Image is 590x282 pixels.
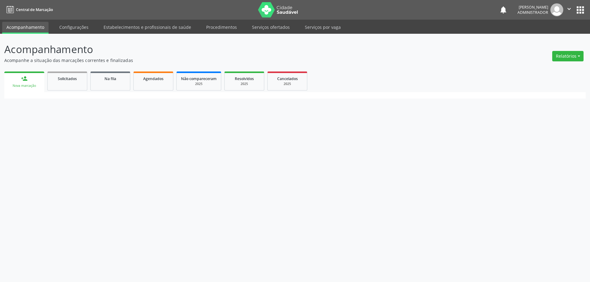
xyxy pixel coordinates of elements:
[181,82,217,86] div: 2025
[21,75,28,82] div: person_add
[4,5,53,15] a: Central de Marcação
[277,76,298,81] span: Cancelados
[566,6,572,12] i: 
[575,5,586,15] button: apps
[550,3,563,16] img: img
[301,22,345,33] a: Serviços por vaga
[55,22,93,33] a: Configurações
[181,76,217,81] span: Não compareceram
[499,6,508,14] button: notifications
[248,22,294,33] a: Serviços ofertados
[563,3,575,16] button: 
[517,10,548,15] span: Administrador
[16,7,53,12] span: Central de Marcação
[2,22,49,34] a: Acompanhamento
[552,51,584,61] button: Relatórios
[272,82,303,86] div: 2025
[202,22,241,33] a: Procedimentos
[143,76,163,81] span: Agendados
[4,57,411,64] p: Acompanhe a situação das marcações correntes e finalizadas
[9,83,40,88] div: Nova marcação
[99,22,195,33] a: Estabelecimentos e profissionais de saúde
[229,82,260,86] div: 2025
[235,76,254,81] span: Resolvidos
[104,76,116,81] span: Na fila
[58,76,77,81] span: Solicitados
[517,5,548,10] div: [PERSON_NAME]
[4,42,411,57] p: Acompanhamento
